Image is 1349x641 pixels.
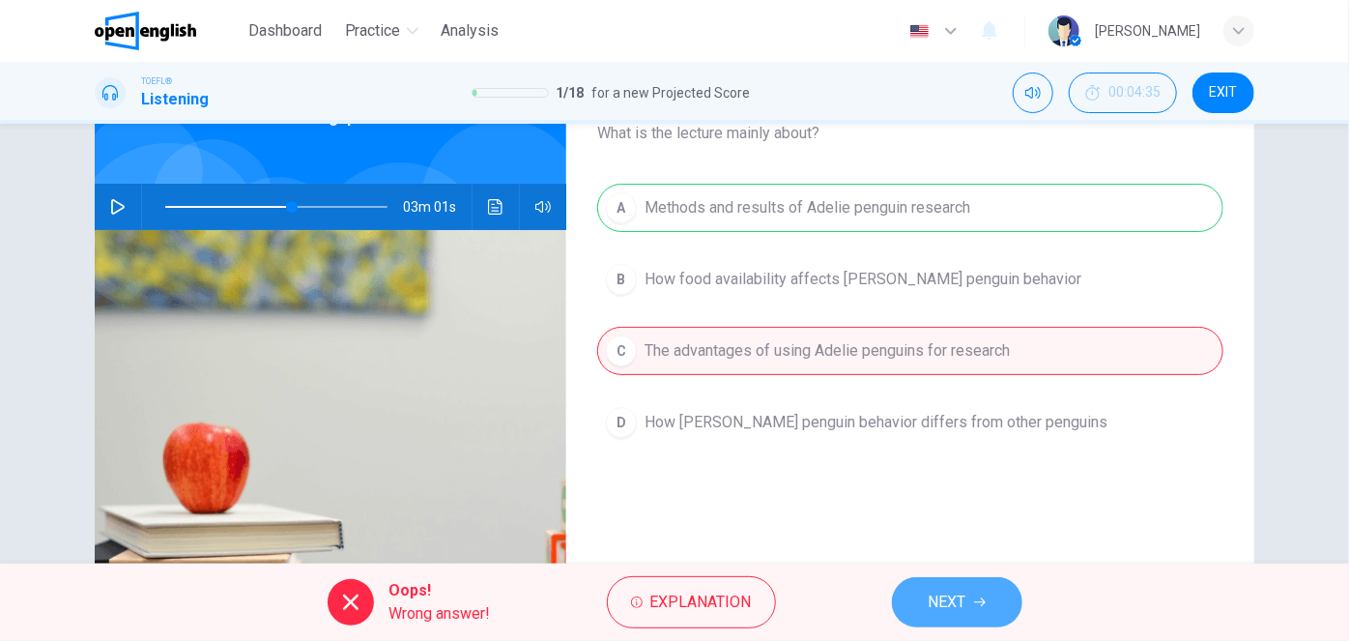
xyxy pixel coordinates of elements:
[95,12,241,50] a: OpenEnglish logo
[892,577,1022,627] button: NEXT
[141,88,209,111] h1: Listening
[1192,73,1254,113] button: EXIT
[607,576,776,628] button: Explanation
[557,81,585,104] span: 1 / 18
[389,579,491,602] span: Oops!
[95,12,196,50] img: OpenEnglish logo
[389,602,491,626] span: Wrong answer!
[1108,85,1161,101] span: 00:04:35
[597,122,1223,145] span: What is the lecture mainly about?
[442,19,500,43] span: Analysis
[1069,73,1177,113] button: 00:04:35
[592,81,751,104] span: for a new Projected Score
[248,19,322,43] span: Dashboard
[141,74,172,88] span: TOEFL®
[929,589,966,616] span: NEXT
[907,24,932,39] img: en
[1210,85,1238,101] span: EXIT
[480,184,511,230] button: Click to see the audio transcription
[1069,73,1177,113] div: Hide
[650,589,752,616] span: Explanation
[403,184,472,230] span: 03m 01s
[345,19,401,43] span: Practice
[1048,15,1079,46] img: Profile picture
[337,14,426,48] button: Practice
[241,14,330,48] button: Dashboard
[1095,19,1200,43] div: [PERSON_NAME]
[1013,73,1053,113] div: Mute
[434,14,507,48] button: Analysis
